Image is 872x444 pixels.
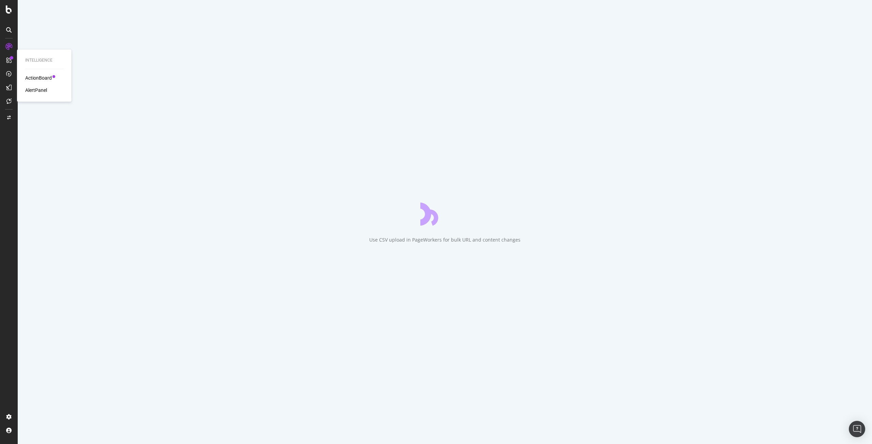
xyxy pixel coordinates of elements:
a: AlertPanel [25,87,47,94]
div: Intelligence [25,57,63,63]
div: Open Intercom Messenger [849,421,865,437]
div: animation [420,201,469,226]
a: ActionBoard [25,75,52,81]
div: Use CSV upload in PageWorkers for bulk URL and content changes [369,236,520,243]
